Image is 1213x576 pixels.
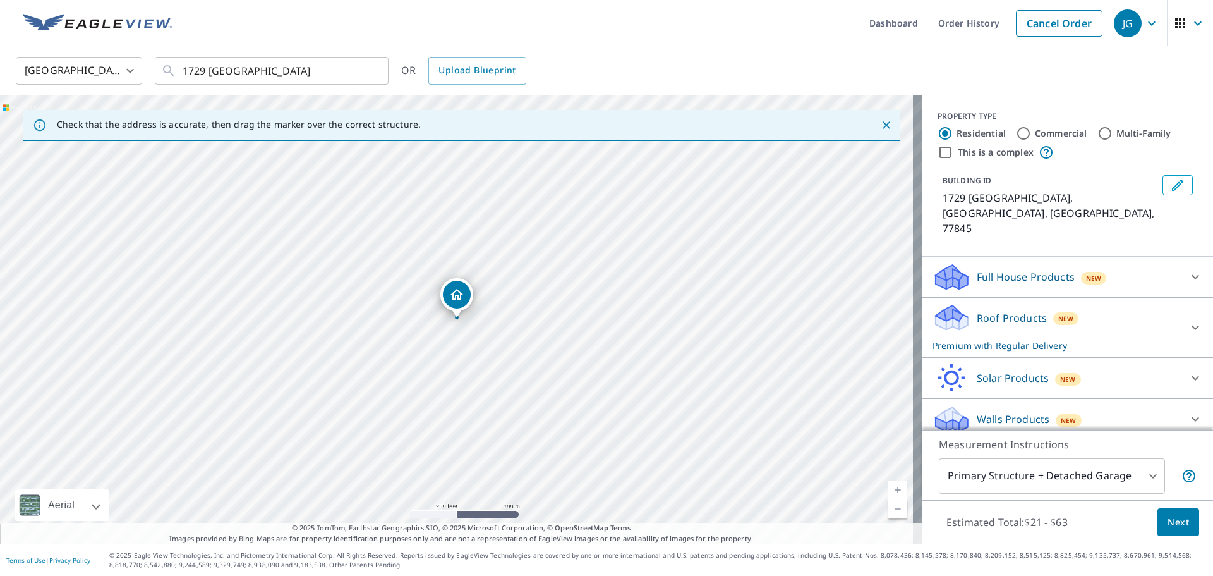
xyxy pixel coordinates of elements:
[438,63,516,78] span: Upload Blueprint
[888,481,907,499] a: Current Level 17, Zoom In
[943,190,1157,236] p: 1729 [GEOGRAPHIC_DATA], [GEOGRAPHIC_DATA], [GEOGRAPHIC_DATA], 77845
[6,556,45,565] a: Terms of Use
[958,146,1034,159] label: This is a complex
[610,523,631,532] a: Terms
[932,404,1203,434] div: Walls ProductsNew
[1016,10,1102,37] a: Cancel Order
[1116,127,1171,140] label: Multi-Family
[977,269,1075,285] p: Full House Products
[938,111,1198,122] div: PROPERTY TYPE
[1060,374,1076,384] span: New
[44,489,78,521] div: Aerial
[16,53,142,89] div: [GEOGRAPHIC_DATA]
[109,551,1207,570] p: © 2025 Eagle View Technologies, Inc. and Pictometry International Corp. All Rights Reserved. Repo...
[1157,508,1199,537] button: Next
[183,53,363,89] input: Search by address or latitude-longitude
[1086,273,1102,283] span: New
[932,262,1203,292] div: Full House ProductsNew
[977,310,1047,326] p: Roof Products
[57,119,421,130] p: Check that the address is accurate, then drag the marker over the correct structure.
[957,127,1006,140] label: Residential
[440,278,473,317] div: Dropped pin, building 1, Residential property, 1729 Twin Pond Cir College Station, TX 77845
[1114,9,1142,37] div: JG
[939,458,1165,494] div: Primary Structure + Detached Garage
[555,523,608,532] a: OpenStreetMap
[428,57,526,85] a: Upload Blueprint
[936,508,1078,536] p: Estimated Total: $21 - $63
[6,556,90,564] p: |
[1162,175,1193,195] button: Edit building 1
[1035,127,1087,140] label: Commercial
[939,437,1197,452] p: Measurement Instructions
[878,117,895,133] button: Close
[1058,314,1074,324] span: New
[15,489,109,521] div: Aerial
[943,175,991,186] p: BUILDING ID
[932,339,1180,352] p: Premium with Regular Delivery
[292,523,631,534] span: © 2025 TomTom, Earthstar Geographics SIO, © 2025 Microsoft Corporation, ©
[23,14,172,33] img: EV Logo
[49,556,90,565] a: Privacy Policy
[1061,415,1077,426] span: New
[977,371,1049,386] p: Solar Products
[1168,515,1189,530] span: Next
[888,499,907,518] a: Current Level 17, Zoom Out
[977,412,1049,427] p: Walls Products
[932,363,1203,393] div: Solar ProductsNew
[1181,469,1197,484] span: Your report will include the primary structure and a detached garage if one exists.
[401,57,526,85] div: OR
[932,303,1203,352] div: Roof ProductsNewPremium with Regular Delivery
